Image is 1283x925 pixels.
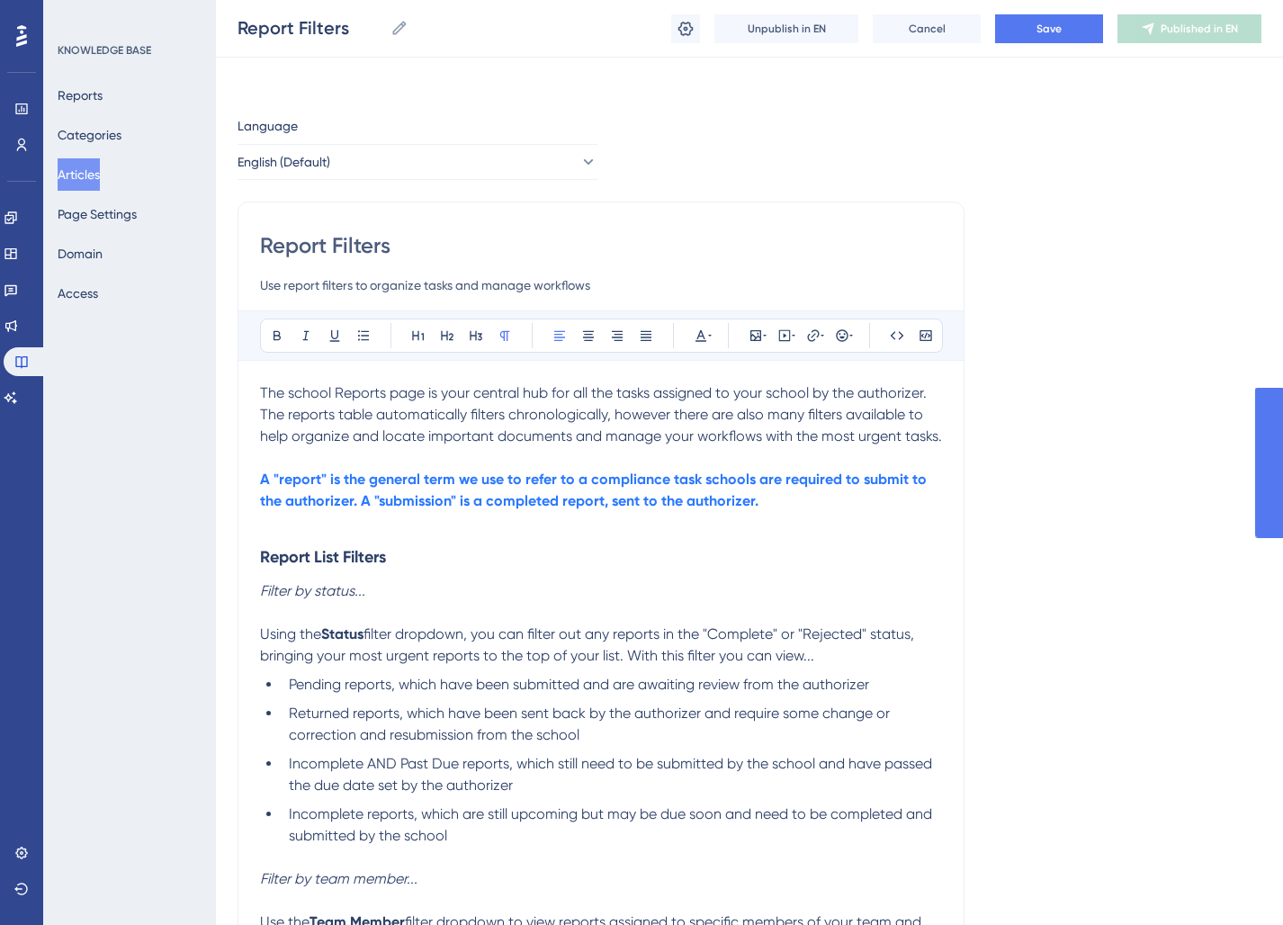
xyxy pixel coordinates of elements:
[714,14,858,43] button: Unpublish in EN
[58,277,98,310] button: Access
[289,676,869,693] span: Pending reports, which have been submitted and are awaiting review from the authorizer
[1161,22,1238,36] span: Published in EN
[289,705,893,743] span: Returned reports, which have been sent back by the authorizer and require some change or correcti...
[260,231,942,260] input: Article Title
[260,870,417,887] em: Filter by team member...
[260,625,918,664] span: filter dropdown, you can filter out any reports in the "Complete" or "Rejected" status, bringing ...
[260,547,386,567] strong: Report List Filters
[238,115,298,137] span: Language
[748,22,826,36] span: Unpublish in EN
[58,79,103,112] button: Reports
[289,755,936,794] span: Incomplete AND Past Due reports, which still need to be submitted by the school and have passed t...
[1207,854,1261,908] iframe: UserGuiding AI Assistant Launcher
[238,144,597,180] button: English (Default)
[995,14,1103,43] button: Save
[260,274,942,296] input: Article Description
[58,119,121,151] button: Categories
[260,582,365,599] em: Filter by status...
[238,15,383,40] input: Article Name
[238,151,330,173] span: English (Default)
[1036,22,1062,36] span: Save
[873,14,981,43] button: Cancel
[909,22,946,36] span: Cancel
[321,625,363,642] strong: Status
[260,471,930,509] strong: A "report" is the general term we use to refer to a compliance task schools are required to submi...
[260,625,321,642] span: Using the
[58,238,103,270] button: Domain
[58,43,151,58] div: KNOWLEDGE BASE
[289,805,936,844] span: Incomplete reports, which are still upcoming but may be due soon and need to be completed and sub...
[1117,14,1261,43] button: Published in EN
[58,158,100,191] button: Articles
[58,198,137,230] button: Page Settings
[260,384,942,445] span: The school Reports page is your central hub for all the tasks assigned to your school by the auth...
